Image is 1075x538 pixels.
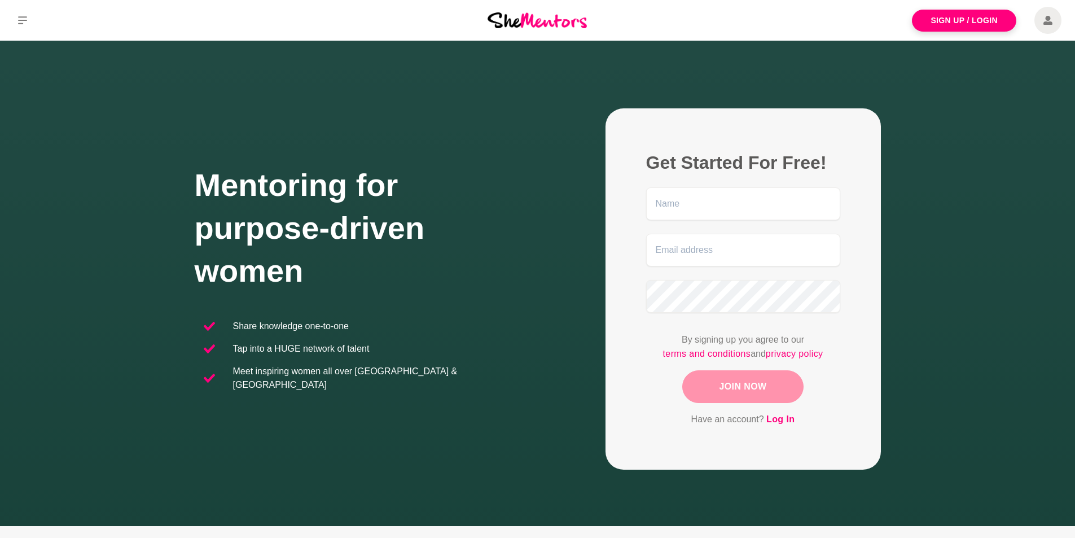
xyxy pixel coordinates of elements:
a: privacy policy [766,347,823,361]
img: She Mentors Logo [488,12,587,28]
p: Tap into a HUGE network of talent [233,342,370,356]
input: Email address [646,234,840,266]
p: Have an account? [646,412,840,427]
p: By signing up you agree to our and [646,333,840,361]
h1: Mentoring for purpose-driven women [195,164,538,292]
p: Share knowledge one-to-one [233,320,349,333]
input: Name [646,187,840,220]
h2: Get Started For Free! [646,151,840,174]
a: Sign Up / Login [912,10,1016,32]
a: Log In [766,412,795,427]
a: terms and conditions [663,347,751,361]
p: Meet inspiring women all over [GEOGRAPHIC_DATA] & [GEOGRAPHIC_DATA] [233,365,529,392]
